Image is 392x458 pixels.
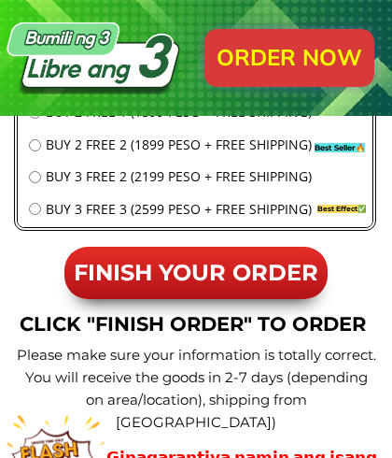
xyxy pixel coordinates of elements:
[46,135,361,155] span: BUY 2 FREE 2 (1899 PESO + FREE SHIPPING)
[315,143,365,152] span: Best Seller🔥
[46,166,361,187] span: BUY 3 FREE 2 (2199 PESO + FREE SHIPPING)
[74,259,318,286] span: FINISH YOUR ORDER
[204,29,374,87] p: ORDER Now
[46,199,361,220] span: BUY 3 FREE 3 (2599 PESO + FREE SHIPPING)
[15,344,377,434] h3: Please make sure your information is totally correct. You will receive the goods in 2-7 days (dep...
[317,205,366,213] span: Best Effect✅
